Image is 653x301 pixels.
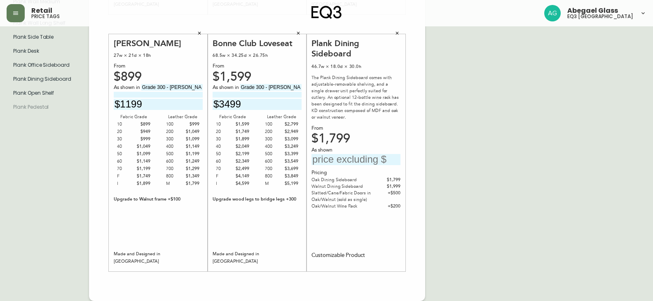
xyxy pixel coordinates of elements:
div: Bonne Club Loveseat [213,38,302,49]
div: $1,199 [183,150,199,158]
div: [PERSON_NAME] [114,38,203,49]
div: $1,149 [134,158,151,165]
div: Fabric Grade [213,113,253,121]
div: 700 [166,165,183,173]
div: 50 [117,150,134,158]
li: Large Hang Tag [7,30,79,44]
div: $2,949 [281,128,298,135]
div: Plank Dining Sideboard [311,38,400,59]
div: $1,999 [387,183,400,190]
div: $1,099 [183,135,199,143]
li: Small Hang Tag [7,100,79,114]
div: $1,799 [387,177,400,183]
div: 50 [216,150,233,158]
span: As shown in [213,84,240,91]
input: price excluding $ [213,99,302,110]
span: As shown [311,147,334,154]
div: 27w × 21d × 18h [114,52,203,59]
div: 46.7w × 18.0d × 30.0h [311,63,400,70]
div: 600 [166,158,183,165]
div: $2,499 [233,165,250,173]
div: From [114,63,203,70]
div: $999 [134,135,151,143]
div: Pricing [311,169,400,177]
div: $1,049 [183,128,199,135]
div: 30 [216,135,233,143]
span: Abegael Glass [567,7,618,14]
div: 40 [117,143,134,150]
div: The Plank Dining Sideboard comes with adjustable-removable shelving, and a single drawer unit per... [311,75,400,121]
div: $3,549 [281,158,298,165]
div: $949 [134,128,151,135]
div: 70 [216,165,233,173]
div: $1,049 [134,143,151,150]
div: 800 [166,173,183,180]
input: fabric/leather and leg [141,84,203,91]
div: F [117,173,134,180]
div: 10 [216,121,233,128]
div: $899 [114,73,203,81]
li: Large Hang Tag [7,44,79,58]
div: $4,149 [233,173,250,180]
li: Large Hang Tag [7,86,79,100]
div: 100 [166,121,183,128]
div: Made and Designed in [GEOGRAPHIC_DATA] [114,250,203,265]
input: price excluding $ [311,154,400,165]
div: 40 [216,143,233,150]
div: F [216,173,233,180]
div: $1,599 [213,73,302,81]
div: 20 [216,128,233,135]
div: M [265,180,282,187]
div: 60 [216,158,233,165]
div: $1,349 [183,173,199,180]
div: $1,249 [183,158,199,165]
div: $4,599 [233,180,250,187]
div: 10 [117,121,134,128]
div: $1,299 [183,165,199,173]
div: $1,899 [134,180,151,187]
div: $2,349 [233,158,250,165]
div: Leather Grade [163,113,203,121]
div: + $200 [387,203,400,210]
li: Large Hang Tag [7,72,79,86]
div: Fabric Grade [114,113,154,121]
div: $3,699 [281,165,298,173]
div: M [166,180,183,187]
div: 500 [265,150,282,158]
h5: price tags [31,14,60,19]
div: 200 [166,128,183,135]
div: $899 [134,121,151,128]
div: $3,099 [281,135,298,143]
div: Made and Designed in [GEOGRAPHIC_DATA] [213,250,302,265]
img: logo [311,6,342,19]
div: 300 [265,135,282,143]
div: $2,199 [233,150,250,158]
div: 200 [265,128,282,135]
span: From [311,125,323,131]
span: As shown in [114,84,141,91]
div: 70 [117,165,134,173]
div: 800 [265,173,282,180]
div: Oak/Walnut Wine Rack [311,203,387,210]
div: 30 [117,135,134,143]
div: $5,199 [281,180,298,187]
li: Large Hang Tag [7,58,79,72]
div: + $500 [387,190,400,203]
input: price excluding $ [114,99,203,110]
div: $3,249 [281,143,298,150]
div: $1,149 [183,143,199,150]
div: 500 [166,150,183,158]
div: $1,749 [134,173,151,180]
div: 20 [117,128,134,135]
div: 68.5w × 34.25d × 26.75h [213,52,302,59]
div: 400 [166,143,183,150]
div: $1,899 [233,135,250,143]
img: ffcb3a98c62deb47deacec1bf39f4e65 [544,5,561,21]
div: Customizable Product [311,252,365,259]
div: Upgrade to Walnut frame +$100 [114,196,203,203]
div: $2,049 [233,143,250,150]
div: $1,799 [311,135,400,142]
div: $2,799 [281,121,298,128]
div: $1,749 [233,128,250,135]
div: 400 [265,143,282,150]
